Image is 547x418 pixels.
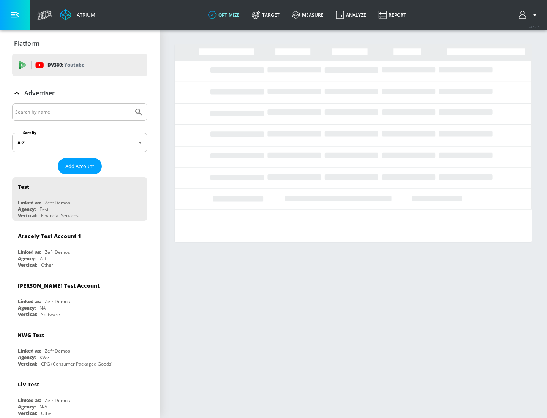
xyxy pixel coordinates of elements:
[18,348,41,354] div: Linked as:
[12,177,147,221] div: TestLinked as:Zefr DemosAgency:TestVertical:Financial Services
[45,397,70,404] div: Zefr Demos
[40,354,50,361] div: KWG
[12,276,147,320] div: [PERSON_NAME] Test AccountLinked as:Zefr DemosAgency:NAVertical:Software
[41,262,53,268] div: Other
[18,282,100,289] div: [PERSON_NAME] Test Account
[12,326,147,369] div: KWG TestLinked as:Zefr DemosAgency:KWGVertical:CPG (Consumer Packaged Goods)
[18,404,36,410] div: Agency:
[12,227,147,270] div: Aracely Test Account 1Linked as:Zefr DemosAgency:ZefrVertical:Other
[58,158,102,174] button: Add Account
[24,89,55,97] p: Advertiser
[45,199,70,206] div: Zefr Demos
[40,305,46,311] div: NA
[202,1,246,28] a: optimize
[18,212,37,219] div: Vertical:
[47,61,84,69] p: DV360:
[40,255,48,262] div: Zefr
[60,9,95,21] a: Atrium
[45,298,70,305] div: Zefr Demos
[41,410,53,416] div: Other
[18,255,36,262] div: Agency:
[45,348,70,354] div: Zefr Demos
[18,249,41,255] div: Linked as:
[246,1,286,28] a: Target
[372,1,412,28] a: Report
[12,82,147,104] div: Advertiser
[18,410,37,416] div: Vertical:
[18,183,29,190] div: Test
[15,107,130,117] input: Search by name
[12,133,147,152] div: A-Z
[18,199,41,206] div: Linked as:
[18,361,37,367] div: Vertical:
[18,354,36,361] div: Agency:
[64,61,84,69] p: Youtube
[286,1,330,28] a: measure
[18,397,41,404] div: Linked as:
[41,311,60,318] div: Software
[18,262,37,268] div: Vertical:
[529,25,539,29] span: v 4.24.0
[18,381,39,388] div: Liv Test
[45,249,70,255] div: Zefr Demos
[18,331,44,339] div: KWG Test
[18,311,37,318] div: Vertical:
[41,212,79,219] div: Financial Services
[40,206,49,212] div: Test
[18,298,41,305] div: Linked as:
[18,206,36,212] div: Agency:
[74,11,95,18] div: Atrium
[12,33,147,54] div: Platform
[14,39,40,47] p: Platform
[40,404,47,410] div: N/A
[18,305,36,311] div: Agency:
[41,361,113,367] div: CPG (Consumer Packaged Goods)
[12,54,147,76] div: DV360: Youtube
[330,1,372,28] a: Analyze
[18,233,81,240] div: Aracely Test Account 1
[22,130,38,135] label: Sort By
[65,162,94,171] span: Add Account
